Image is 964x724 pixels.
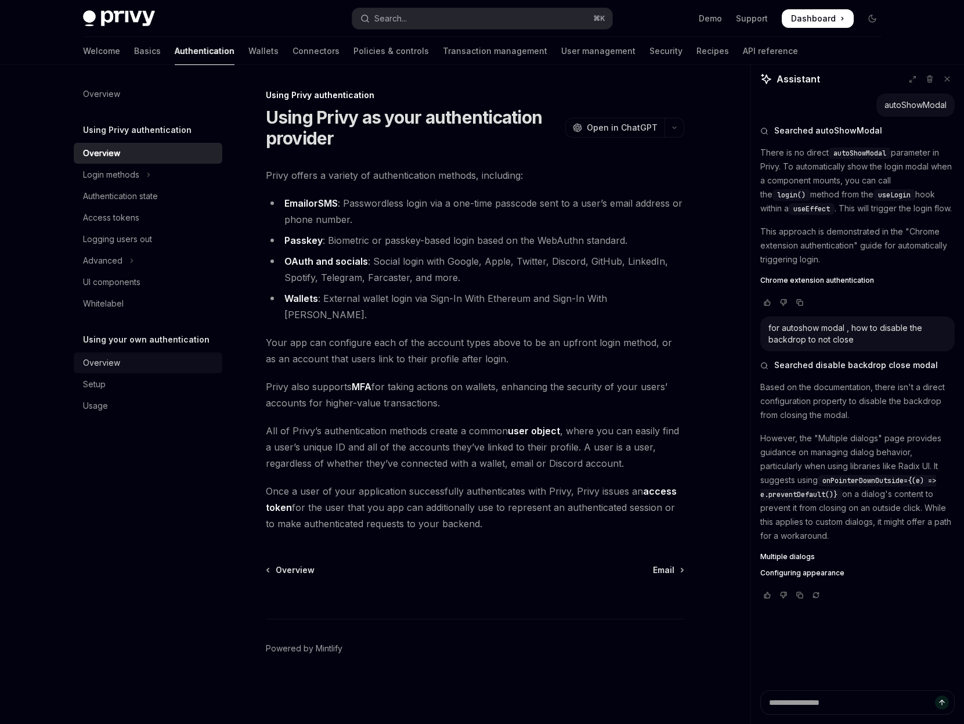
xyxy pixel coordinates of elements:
span: Assistant [777,72,820,86]
a: Email [284,197,308,210]
a: Setup [74,374,222,395]
a: SMS [318,197,338,210]
a: Support [736,13,768,24]
strong: or [284,197,338,210]
div: Authentication state [83,189,158,203]
div: UI components [83,275,140,289]
span: login() [777,190,806,200]
div: Setup [83,377,106,391]
button: Copy chat response [793,297,807,308]
a: Overview [74,84,222,105]
a: Transaction management [443,37,547,65]
h1: Using Privy as your authentication provider [266,107,561,149]
li: : Passwordless login via a one-time passcode sent to a user’s email address or phone number. [266,195,684,228]
a: Multiple dialogs [760,552,955,561]
button: Searched autoShowModal [760,125,955,136]
button: Open search [352,8,612,29]
button: Copy chat response [793,589,807,601]
a: Email [653,564,683,576]
div: Whitelabel [83,297,124,311]
li: : Social login with Google, Apple, Twitter, Discord, GitHub, LinkedIn, Spotify, Telegram, Farcast... [266,253,684,286]
span: Searched disable backdrop close modal [774,359,938,371]
a: OAuth and socials [284,255,368,268]
a: Authentication [175,37,234,65]
div: Overview [83,87,120,101]
button: Open in ChatGPT [565,118,665,138]
span: Your app can configure each of the account types above to be an upfront login method, or as an ac... [266,334,684,367]
button: Toggle dark mode [863,9,882,28]
button: Send message [935,696,949,709]
a: Policies & controls [353,37,429,65]
div: Overview [83,146,120,160]
span: ⌘ K [593,14,605,23]
img: dark logo [83,10,155,27]
a: Overview [74,352,222,373]
a: Overview [74,143,222,164]
button: Toggle Login methods section [74,164,222,185]
div: Overview [83,356,120,370]
a: Configuring appearance [760,568,955,578]
p: Based on the documentation, there isn't a direct configuration property to disable the backdrop f... [760,380,955,422]
a: Powered by Mintlify [266,643,342,654]
a: UI components [74,272,222,293]
li: : External wallet login via Sign-In With Ethereum and Sign-In With [PERSON_NAME]. [266,290,684,323]
p: However, the "Multiple dialogs" page provides guidance on managing dialog behavior, particularly ... [760,431,955,543]
a: Connectors [293,37,340,65]
a: Dashboard [782,9,854,28]
button: Reload last chat [809,589,823,601]
span: All of Privy’s authentication methods create a common , where you can easily find a user’s unique... [266,423,684,471]
span: Privy offers a variety of authentication methods, including: [266,167,684,183]
span: onPointerDownOutside={(e) => e.preventDefault()} [760,476,936,499]
a: API reference [743,37,798,65]
a: Logging users out [74,229,222,250]
span: Once a user of your application successfully authenticates with Privy, Privy issues an for the us... [266,483,684,532]
div: autoShowModal [884,99,947,111]
a: user object [508,425,560,437]
div: for autoshow modal , how to disable the backdrop to not close [768,322,947,345]
span: Open in ChatGPT [587,122,658,134]
a: Authentication state [74,186,222,207]
button: Vote that response was not good [777,589,790,601]
a: MFA [352,381,371,393]
button: Vote that response was not good [777,297,790,308]
p: There is no direct parameter in Privy. To automatically show the login modal when a component mou... [760,146,955,215]
span: Dashboard [791,13,836,24]
a: Overview [267,564,315,576]
span: Multiple dialogs [760,552,815,561]
button: Toggle Advanced section [74,250,222,271]
div: Usage [83,399,108,413]
a: Security [649,37,683,65]
a: User management [561,37,636,65]
span: Configuring appearance [760,568,844,578]
textarea: Ask a question... [760,690,955,715]
span: autoShowModal [833,149,886,158]
div: Logging users out [83,232,152,246]
a: Usage [74,395,222,416]
p: This approach is demonstrated in the "Chrome extension authentication" guide for automatically tr... [760,225,955,266]
a: Whitelabel [74,293,222,314]
h5: Using your own authentication [83,333,210,347]
div: Advanced [83,254,122,268]
div: Login methods [83,168,139,182]
a: Passkey [284,235,323,247]
button: Searched disable backdrop close modal [760,359,955,371]
span: Overview [276,564,315,576]
span: Privy also supports for taking actions on wallets, enhancing the security of your users’ accounts... [266,379,684,411]
a: Access tokens [74,207,222,228]
span: Chrome extension authentication [760,276,874,285]
div: Using Privy authentication [266,89,684,101]
a: Wallets [248,37,279,65]
span: Searched autoShowModal [774,125,882,136]
li: : Biometric or passkey-based login based on the WebAuthn standard. [266,232,684,248]
button: Vote that response was good [760,589,774,601]
h5: Using Privy authentication [83,123,192,137]
button: Vote that response was good [760,297,774,308]
div: Search... [374,12,407,26]
a: Chrome extension authentication [760,276,955,285]
div: Access tokens [83,211,139,225]
span: Email [653,564,674,576]
a: Welcome [83,37,120,65]
a: Recipes [696,37,729,65]
a: Basics [134,37,161,65]
span: useEffect [793,204,830,214]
